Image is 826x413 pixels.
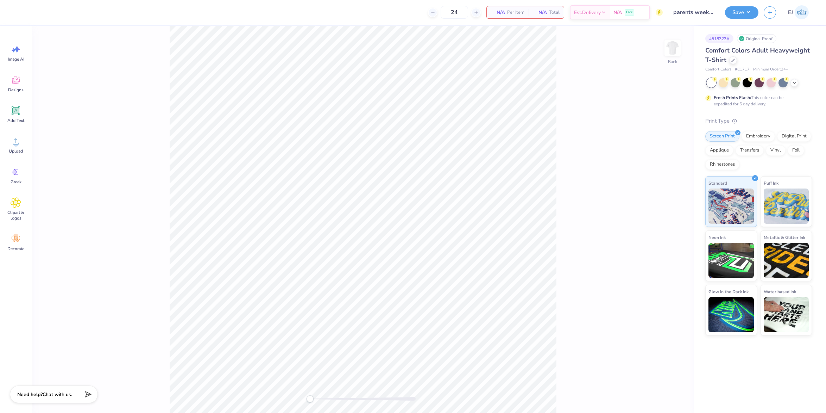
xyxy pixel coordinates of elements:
span: EJ [788,8,793,17]
span: Chat with us. [43,391,72,398]
img: Puff Ink [764,189,809,224]
div: Screen Print [705,131,739,142]
div: Digital Print [777,131,811,142]
span: Free [626,10,633,15]
img: Glow in the Dark Ink [708,297,754,332]
div: Embroidery [742,131,775,142]
div: Applique [705,145,733,156]
img: Neon Ink [708,243,754,278]
span: Minimum Order: 24 + [753,67,788,73]
div: Original Proof [737,34,776,43]
span: N/A [491,9,505,16]
span: N/A [533,9,547,16]
div: Vinyl [766,145,786,156]
span: Est. Delivery [574,9,601,16]
span: Add Text [7,118,24,123]
span: Standard [708,179,727,187]
div: # 518323A [705,34,733,43]
span: Neon Ink [708,234,726,241]
input: Untitled Design [668,5,720,19]
div: Print Type [705,117,812,125]
input: – – [441,6,468,19]
span: N/A [613,9,622,16]
span: # C1717 [735,67,750,73]
span: Metallic & Glitter Ink [764,234,805,241]
div: This color can be expedited for 5 day delivery. [714,94,800,107]
span: Total [549,9,560,16]
img: Edgardo Jr [795,5,809,19]
span: Comfort Colors [705,67,731,73]
span: Image AI [8,56,24,62]
img: Metallic & Glitter Ink [764,243,809,278]
div: Transfers [736,145,764,156]
div: Rhinestones [705,159,739,170]
span: Upload [9,148,23,154]
strong: Need help? [17,391,43,398]
a: EJ [785,5,812,19]
img: Water based Ink [764,297,809,332]
span: Puff Ink [764,179,778,187]
span: Clipart & logos [4,210,27,221]
button: Save [725,6,758,19]
span: Glow in the Dark Ink [708,288,749,295]
span: Comfort Colors Adult Heavyweight T-Shirt [705,46,810,64]
img: Back [666,41,680,55]
div: Back [668,58,677,65]
strong: Fresh Prints Flash: [714,95,751,100]
span: Decorate [7,246,24,252]
div: Foil [788,145,804,156]
span: Per Item [507,9,524,16]
div: Accessibility label [307,395,314,402]
span: Greek [11,179,21,185]
span: Water based Ink [764,288,796,295]
img: Standard [708,189,754,224]
span: Designs [8,87,24,93]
